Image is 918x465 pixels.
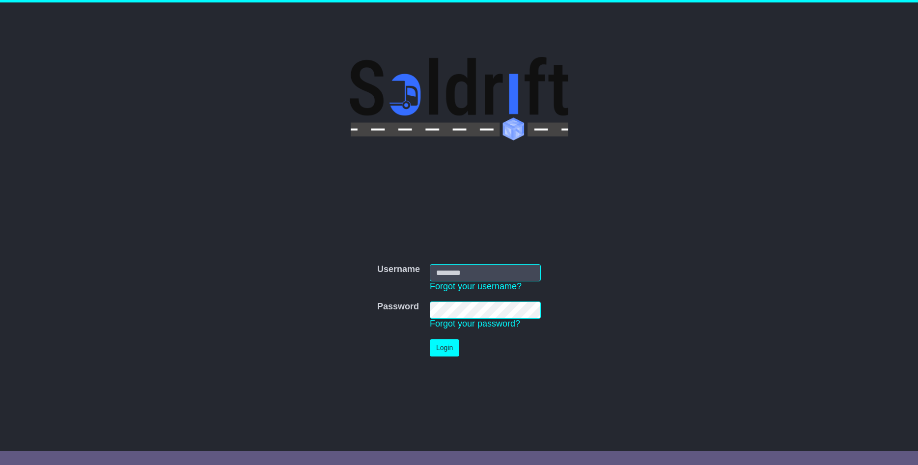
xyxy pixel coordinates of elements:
button: Login [430,339,459,356]
a: Forgot your username? [430,281,522,291]
label: Password [377,301,419,312]
img: Soldrift Pty Ltd [350,57,568,140]
label: Username [377,264,420,275]
a: Forgot your password? [430,319,520,328]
